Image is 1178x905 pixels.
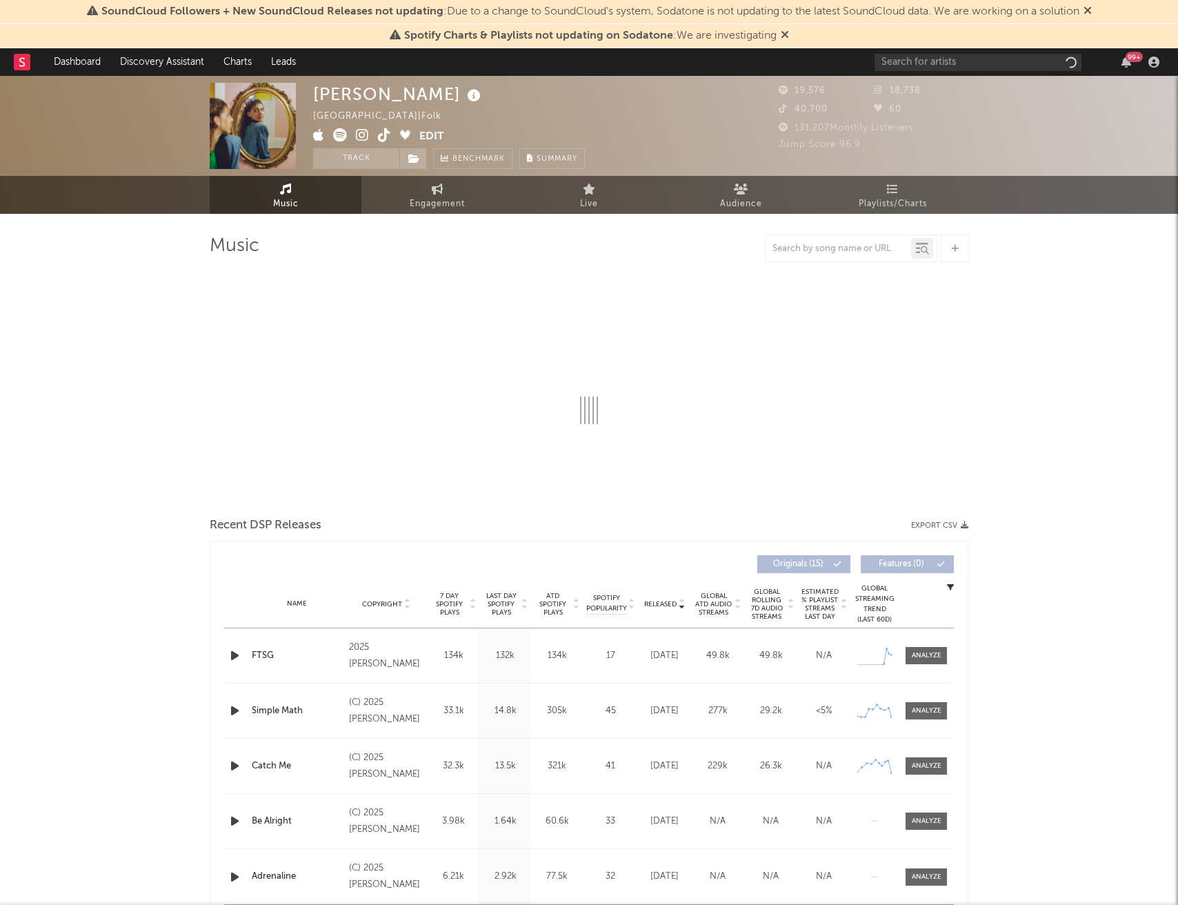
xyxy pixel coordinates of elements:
div: 14.8k [483,704,528,718]
a: Playlists/Charts [817,176,968,214]
div: 1.64k [483,815,528,828]
button: Export CSV [911,521,968,530]
div: 49.8k [695,649,741,663]
div: N/A [695,870,741,884]
div: 134k [431,649,476,663]
div: N/A [695,815,741,828]
div: 132k [483,649,528,663]
div: 277k [695,704,741,718]
span: Global ATD Audio Streams [695,592,732,617]
button: Originals(15) [757,555,850,573]
a: Leads [261,48,306,76]
div: N/A [801,870,847,884]
div: N/A [748,815,794,828]
div: 305k [535,704,579,718]
div: 33 [586,815,635,828]
div: 6.21k [431,870,476,884]
div: Name [252,599,342,609]
div: Global Streaming Trend (Last 60D) [854,584,895,625]
div: (C) 2025 [PERSON_NAME] [349,750,424,783]
input: Search for artists [875,54,1081,71]
div: N/A [801,815,847,828]
a: Be Alright [252,815,342,828]
span: 60 [874,105,901,114]
a: Music [210,176,361,214]
div: 229k [695,759,741,773]
span: Estimated % Playlist Streams Last Day [801,588,839,621]
a: Simple Math [252,704,342,718]
span: Released [644,600,677,608]
div: [DATE] [641,815,688,828]
span: Audience [720,196,762,212]
div: 29.2k [748,704,794,718]
span: Engagement [410,196,465,212]
div: 134k [535,649,579,663]
div: 77.5k [535,870,579,884]
div: 17 [586,649,635,663]
span: Spotify Charts & Playlists not updating on Sodatone [404,30,673,41]
input: Search by song name or URL [766,243,911,255]
span: ATD Spotify Plays [535,592,571,617]
span: Dismiss [781,30,789,41]
button: Edit [419,128,444,146]
a: Charts [214,48,261,76]
div: N/A [801,649,847,663]
div: 60.6k [535,815,579,828]
div: [DATE] [641,870,688,884]
a: Engagement [361,176,513,214]
div: 26.3k [748,759,794,773]
span: 40,700 [779,105,828,114]
a: Adrenaline [252,870,342,884]
span: Spotify Popularity [586,593,627,614]
a: Benchmark [433,148,512,169]
span: Last Day Spotify Plays [483,592,519,617]
span: 18,738 [874,86,921,95]
span: Recent DSP Releases [210,517,321,534]
a: Live [513,176,665,214]
div: 49.8k [748,649,794,663]
div: [PERSON_NAME] [313,83,484,106]
div: N/A [748,870,794,884]
div: 13.5k [483,759,528,773]
div: 3.98k [431,815,476,828]
div: [DATE] [641,649,688,663]
button: Summary [519,148,585,169]
span: Dismiss [1084,6,1092,17]
div: 99 + [1126,52,1143,62]
a: Catch Me [252,759,342,773]
div: 32 [586,870,635,884]
div: <5% [801,704,847,718]
span: 19,576 [779,86,826,95]
span: : Due to a change to SoundCloud's system, Sodatone is not updating to the latest SoundCloud data.... [101,6,1079,17]
div: 33.1k [431,704,476,718]
div: [DATE] [641,759,688,773]
span: Features ( 0 ) [870,560,933,568]
span: : We are investigating [404,30,777,41]
span: Originals ( 15 ) [766,560,830,568]
button: Features(0) [861,555,954,573]
span: Live [580,196,598,212]
div: [DATE] [641,704,688,718]
span: Jump Score: 96.9 [779,140,861,149]
div: 45 [586,704,635,718]
span: 7 Day Spotify Plays [431,592,468,617]
div: N/A [801,759,847,773]
a: FTSG [252,649,342,663]
a: Discovery Assistant [110,48,214,76]
div: [GEOGRAPHIC_DATA] | Folk [313,108,457,125]
span: Copyright [362,600,402,608]
span: Benchmark [452,151,505,168]
div: 2025 [PERSON_NAME] [349,639,424,673]
div: 2.92k [483,870,528,884]
div: 32.3k [431,759,476,773]
span: Playlists/Charts [859,196,927,212]
span: Summary [537,155,577,163]
span: Global Rolling 7D Audio Streams [748,588,786,621]
a: Audience [665,176,817,214]
div: (C) 2025 [PERSON_NAME] [349,695,424,728]
div: (C) 2025 [PERSON_NAME] [349,860,424,893]
div: (C) 2025 [PERSON_NAME] [349,805,424,838]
